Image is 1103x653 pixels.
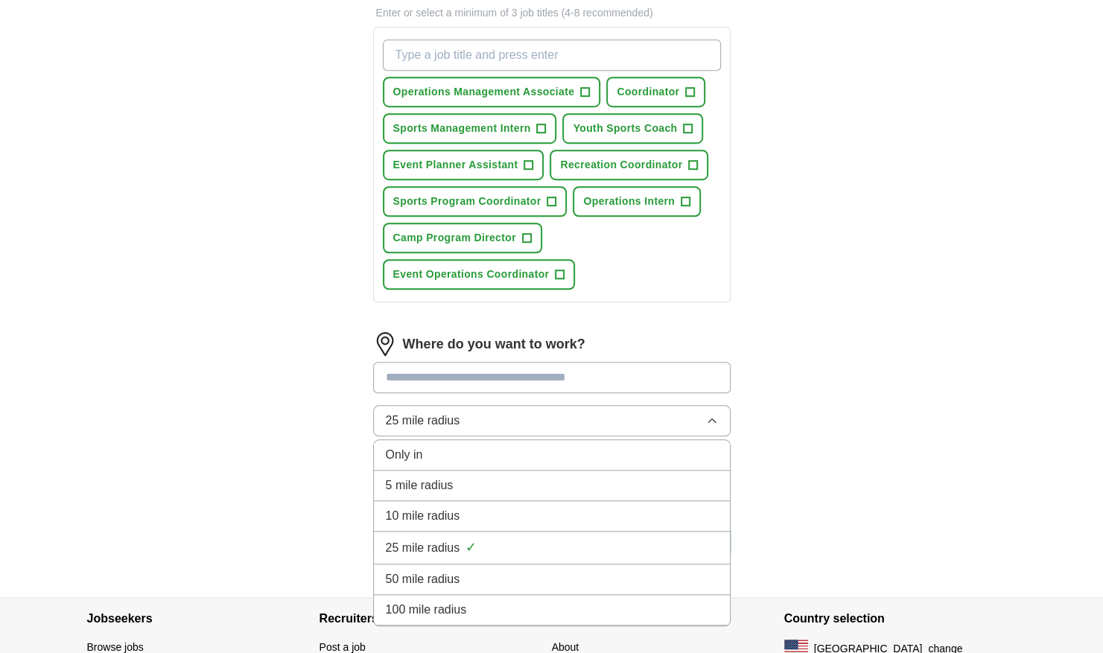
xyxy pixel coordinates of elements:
span: 25 mile radius [386,539,460,557]
span: Youth Sports Coach [573,121,677,136]
span: Event Planner Assistant [393,157,518,173]
span: Only in [386,446,423,464]
h4: Country selection [784,598,1017,640]
button: Operations Intern [573,186,701,217]
button: Coordinator [606,77,705,107]
span: 10 mile radius [386,507,460,525]
span: Event Operations Coordinator [393,267,550,282]
span: 100 mile radius [386,601,467,619]
span: Recreation Coordinator [560,157,682,173]
span: Sports Management Intern [393,121,531,136]
span: Camp Program Director [393,230,516,246]
input: Type a job title and press enter [383,39,721,71]
button: Event Planner Assistant [383,150,544,180]
span: Operations Intern [583,194,675,209]
a: Post a job [320,641,366,653]
span: Sports Program Coordinator [393,194,541,209]
p: Enter or select a minimum of 3 job titles (4-8 recommended) [373,5,731,21]
button: Youth Sports Coach [562,113,703,144]
a: Browse jobs [87,641,144,653]
button: 25 mile radius [373,405,731,436]
button: Event Operations Coordinator [383,259,576,290]
span: Operations Management Associate [393,84,575,100]
span: 25 mile radius [386,412,460,430]
button: Operations Management Associate [383,77,601,107]
button: Sports Management Intern [383,113,557,144]
a: About [552,641,579,653]
span: 5 mile radius [386,477,454,494]
img: location.png [373,332,397,356]
label: Where do you want to work? [403,334,585,354]
span: ✓ [465,538,477,558]
span: 50 mile radius [386,570,460,588]
button: Sports Program Coordinator [383,186,568,217]
button: Recreation Coordinator [550,150,708,180]
button: Camp Program Director [383,223,542,253]
span: Coordinator [617,84,679,100]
